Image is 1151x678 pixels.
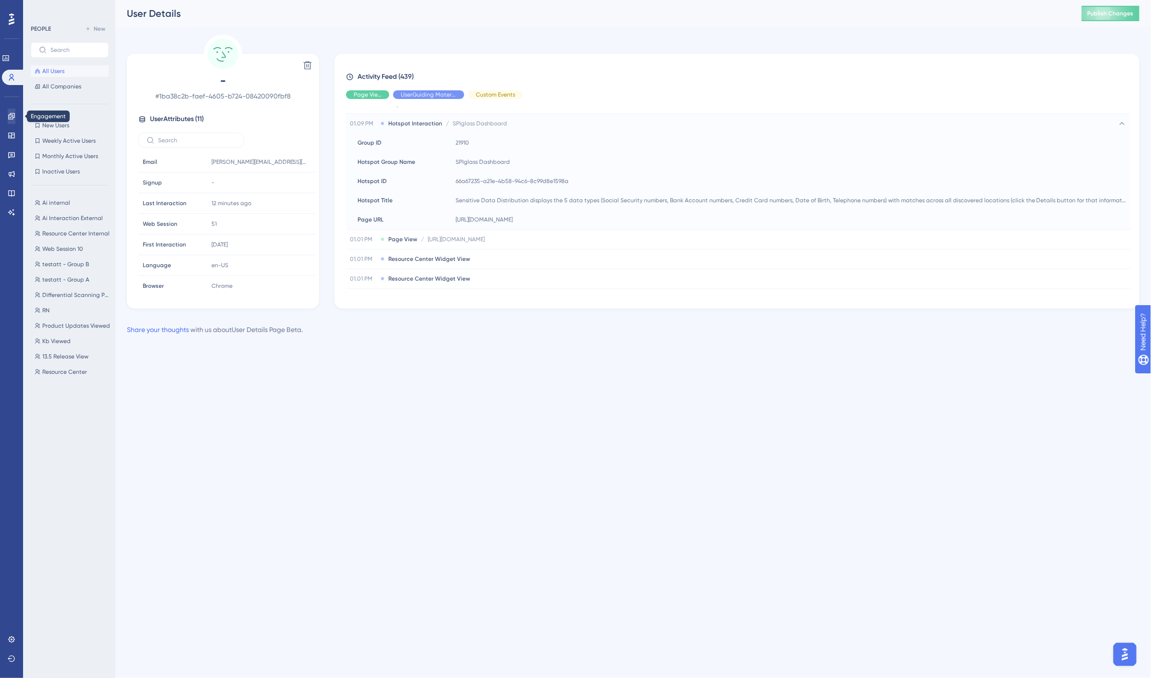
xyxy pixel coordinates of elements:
button: testatt - Group A [31,274,114,285]
span: Group ID [358,139,382,147]
button: Ai Interaction External [31,212,114,224]
span: Ai Interaction External [42,214,103,222]
span: Ai internal [42,199,70,207]
span: UserGuiding Material [401,91,457,99]
a: Share your thoughts [127,326,189,333]
span: [URL][DOMAIN_NAME] [456,216,513,223]
button: New Users [31,120,109,131]
span: Differential Scanning Post [42,291,111,299]
button: Weekly Active Users [31,135,109,147]
span: Signup [143,179,162,186]
button: Web Session 10 [31,243,114,255]
span: Monthly Active Users [42,152,98,160]
span: First Interaction [143,241,186,248]
span: [URL][DOMAIN_NAME] [428,235,485,243]
span: All Users [42,67,64,75]
span: User Attributes ( 11 ) [150,113,204,125]
span: Last Interaction [143,199,186,207]
button: Resource Center [31,366,114,378]
button: All Users [31,65,109,77]
span: Product Updates Viewed [42,322,110,330]
span: / [421,235,424,243]
span: Sensitive Data Distribution displays the 5 data types (Social Security numbers, Bank Account numb... [456,197,1127,204]
span: Weekly Active Users [42,137,96,145]
span: [PERSON_NAME][EMAIL_ADDRESS][PERSON_NAME][DOMAIN_NAME] [211,158,308,166]
span: testatt - Group B [42,260,89,268]
button: testatt - Group B [31,259,114,270]
input: Search [50,47,100,53]
span: Resource Center Widget View [388,275,470,283]
span: Custom Events [476,91,515,99]
button: RN [31,305,114,316]
button: Monthly Active Users [31,150,109,162]
span: Page View [354,91,382,99]
span: Page View [388,235,417,243]
span: Resource Center [42,368,87,376]
button: All Companies [31,81,109,92]
div: with us about User Details Page Beta . [127,324,303,335]
span: Inactive Users [42,168,80,175]
span: All Companies [42,83,81,90]
span: 01.01 PM [350,255,377,263]
button: Publish Changes [1082,6,1139,21]
button: Resource Center Internal [31,228,114,239]
span: Web Session 10 [42,245,83,253]
span: - [138,73,308,88]
span: Email [143,158,157,166]
span: 21910 [456,139,469,147]
button: New [82,23,109,35]
button: Differential Scanning Post [31,289,114,301]
time: 12 minutes ago [211,200,251,207]
span: Kb Viewed [42,337,71,345]
span: Language [143,261,171,269]
button: Kb Viewed [31,335,114,347]
span: 51 [211,220,217,228]
span: - [211,179,214,186]
span: Hotspot Group Name [358,158,415,166]
button: Ai internal [31,197,114,209]
span: Chrome [211,282,233,290]
span: New [94,25,105,33]
span: Page URL [358,216,384,223]
span: 01.09 PM [350,120,377,127]
span: Need Help? [23,2,60,14]
span: RN [42,307,50,314]
span: Hotspot Title [358,197,393,204]
span: 66a67235-a21e-4b58-94c6-8c99d8e1598a [456,177,569,185]
button: Inactive Users [31,166,109,177]
span: / [446,120,449,127]
span: testatt - Group A [42,276,89,284]
div: PEOPLE [31,25,51,33]
span: SPIglass Dashboard [453,120,507,127]
iframe: UserGuiding AI Assistant Launcher [1111,640,1139,669]
span: Hotspot ID [358,177,387,185]
span: Resource Center Internal [42,230,110,237]
span: 13.5 Release View [42,353,88,360]
span: Hotspot Interaction [388,120,442,127]
span: Publish Changes [1088,10,1134,17]
span: 01.01 PM [350,235,377,243]
input: Search [158,137,236,144]
span: SPIglass Dashboard [456,158,510,166]
button: 13.5 Release View [31,351,114,362]
span: Activity Feed (439) [358,71,414,83]
span: Web Session [143,220,177,228]
span: New Users [42,122,69,129]
span: # 1ba38c2b-faef-4605-b724-08420090fbf8 [138,90,308,102]
time: [DATE] [211,241,228,248]
button: Product Updates Viewed [31,320,114,332]
span: en-US [211,261,228,269]
span: 01.01 PM [350,275,377,283]
div: User Details [127,7,1058,20]
span: Browser [143,282,164,290]
span: Resource Center Widget View [388,255,470,263]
